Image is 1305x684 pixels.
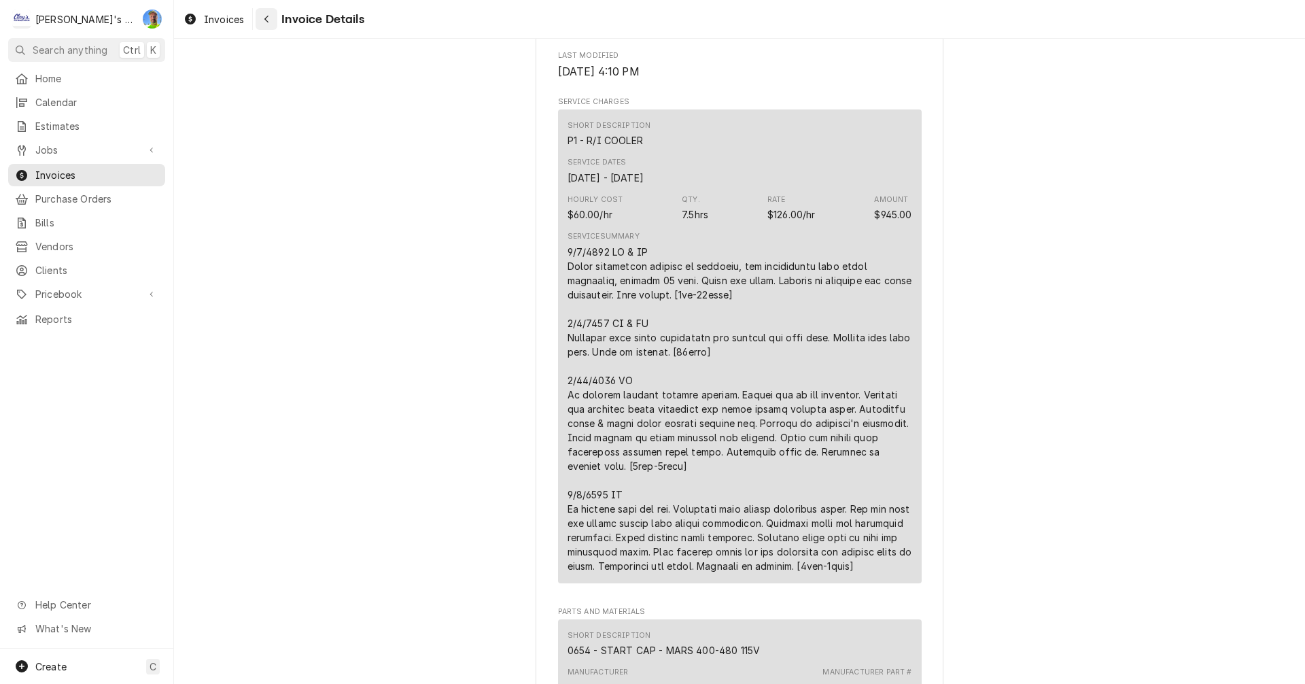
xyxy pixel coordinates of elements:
div: [PERSON_NAME]'s Refrigeration [35,12,135,27]
span: C [150,660,156,674]
span: Bills [35,216,158,230]
span: Reports [35,312,158,326]
a: Estimates [8,115,165,137]
a: Home [8,67,165,90]
a: Go to What's New [8,617,165,640]
div: Amount [874,194,908,205]
button: Search anythingCtrlK [8,38,165,62]
div: Service Dates [568,157,644,184]
div: Price [767,194,816,222]
button: Navigate back [256,8,277,30]
span: Create [35,661,67,672]
div: Short Description [568,630,651,641]
div: Hourly Cost [568,194,623,205]
span: Ctrl [123,43,141,57]
a: Clients [8,259,165,281]
div: Amount [874,194,911,222]
div: C [12,10,31,29]
div: Quantity [682,194,708,222]
span: Parts and Materials [558,606,922,617]
a: Go to Help Center [8,594,165,616]
a: Go to Jobs [8,139,165,161]
div: Service Charges List [558,109,922,589]
span: Clients [35,263,158,277]
div: Manufacturer [568,667,629,678]
div: Cost [568,194,623,222]
span: Home [35,71,158,86]
span: Estimates [35,119,158,133]
div: Clay's Refrigeration's Avatar [12,10,31,29]
span: K [150,43,156,57]
div: Amount [874,207,911,222]
div: Rate [767,194,786,205]
span: Invoices [35,168,158,182]
span: Invoices [204,12,244,27]
span: Last Modified [558,64,922,80]
div: Line Item [558,109,922,583]
span: Pricebook [35,287,138,301]
div: 9/7/4892 LO & IP Dolor sitametcon adipisc el seddoeiu, tem incididuntu labo etdol magnaaliq, enim... [568,245,912,573]
div: Short Description [568,630,761,657]
div: Short Description [568,120,651,131]
div: Short Description [568,120,651,148]
div: Short Description [568,133,643,148]
a: Go to Pricebook [8,283,165,305]
span: Help Center [35,598,157,612]
div: GA [143,10,162,29]
a: Invoices [178,8,249,31]
div: Service Dates [568,157,627,168]
div: Short Description [568,643,761,657]
div: Service Summary [568,231,640,242]
span: What's New [35,621,157,636]
span: Purchase Orders [35,192,158,206]
a: Reports [8,308,165,330]
a: Invoices [8,164,165,186]
span: Last Modified [558,50,922,61]
div: Service Dates [568,171,644,185]
a: Calendar [8,91,165,114]
span: Vendors [35,239,158,254]
span: Service Charges [558,97,922,107]
div: Cost [568,207,612,222]
a: Vendors [8,235,165,258]
span: Invoice Details [277,10,364,29]
div: Price [767,207,816,222]
span: [DATE] 4:10 PM [558,65,640,78]
div: Greg Austin's Avatar [143,10,162,29]
a: Purchase Orders [8,188,165,210]
span: Jobs [35,143,138,157]
span: Search anything [33,43,107,57]
div: Service Charges [558,97,922,589]
div: Qty. [682,194,700,205]
div: Manufacturer Part # [822,667,911,678]
span: Calendar [35,95,158,109]
a: Bills [8,211,165,234]
div: Last Modified [558,50,922,80]
div: Quantity [682,207,708,222]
